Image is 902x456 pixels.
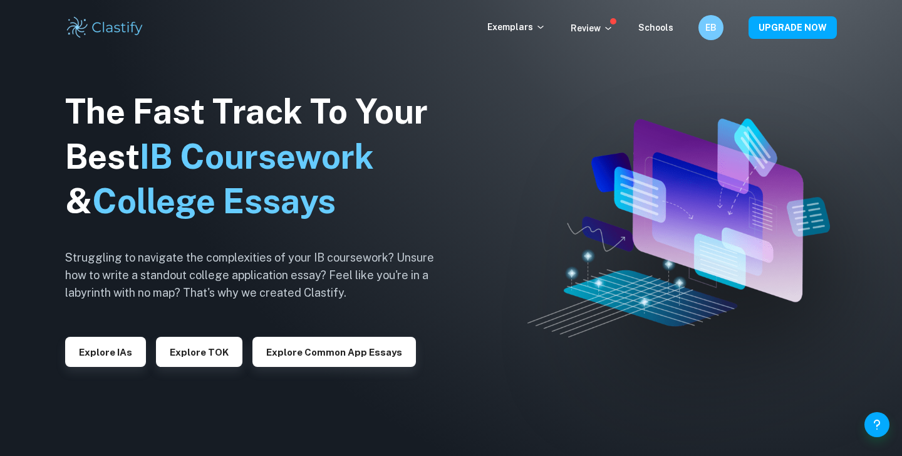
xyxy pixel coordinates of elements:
[156,337,242,367] button: Explore TOK
[65,346,146,358] a: Explore IAs
[638,23,673,33] a: Schools
[65,15,145,40] img: Clastify logo
[749,16,837,39] button: UPGRADE NOW
[156,346,242,358] a: Explore TOK
[698,15,723,40] button: EB
[252,337,416,367] button: Explore Common App essays
[65,249,454,302] h6: Struggling to navigate the complexities of your IB coursework? Unsure how to write a standout col...
[571,21,613,35] p: Review
[864,412,889,437] button: Help and Feedback
[140,137,374,176] span: IB Coursework
[527,119,830,337] img: Clastify hero
[252,346,416,358] a: Explore Common App essays
[65,89,454,225] h1: The Fast Track To Your Best &
[92,181,336,221] span: College Essays
[487,20,546,34] p: Exemplars
[65,337,146,367] button: Explore IAs
[704,21,718,34] h6: EB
